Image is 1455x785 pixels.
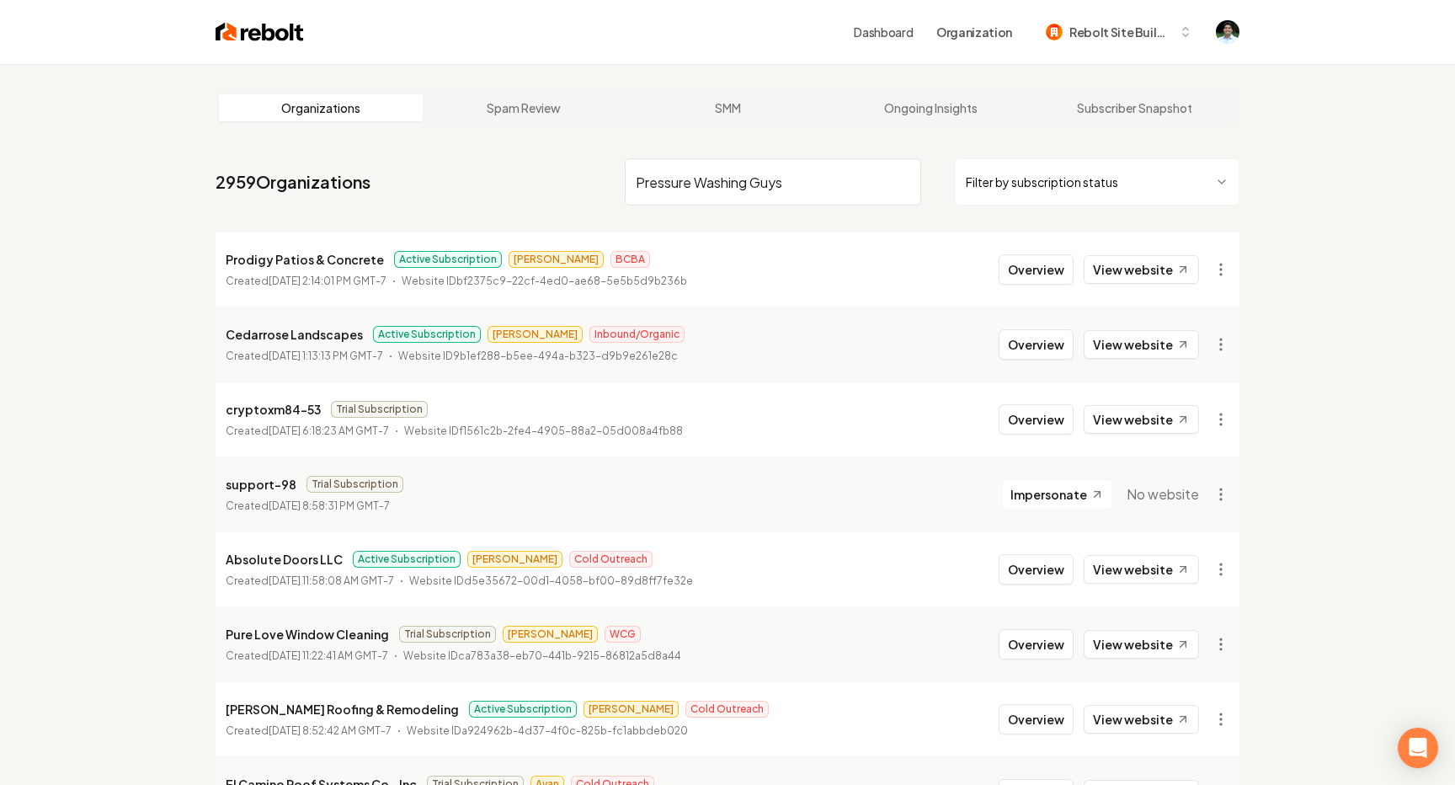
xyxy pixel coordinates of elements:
[626,94,829,121] a: SMM
[1216,20,1239,44] button: Open user button
[423,94,626,121] a: Spam Review
[226,348,383,365] p: Created
[926,17,1022,47] button: Organization
[353,551,461,568] span: Active Subscription
[269,275,386,287] time: [DATE] 2:14:01 PM GMT-7
[1084,405,1199,434] a: View website
[216,170,370,194] a: 2959Organizations
[226,723,392,740] p: Created
[398,348,678,365] p: Website ID 9b1ef288-b5ee-494a-b323-d9b9e261e28c
[306,476,403,493] span: Trial Subscription
[1032,94,1236,121] a: Subscriber Snapshot
[269,499,390,512] time: [DATE] 8:58:31 PM GMT-7
[269,649,388,662] time: [DATE] 11:22:41 AM GMT-7
[403,648,681,665] p: Website ID ca783a38-eb70-441b-9215-86812a5d8a44
[269,350,383,362] time: [DATE] 1:13:13 PM GMT-7
[584,701,679,718] span: [PERSON_NAME]
[999,554,1074,585] button: Overview
[854,24,913,40] a: Dashboard
[999,704,1074,734] button: Overview
[999,629,1074,660] button: Overview
[407,723,688,740] p: Website ID a924962b-4d37-4f0c-825b-fc1abbdeb020
[503,626,598,643] span: [PERSON_NAME]
[226,699,459,719] p: [PERSON_NAME] Roofing & Remodeling
[226,423,389,440] p: Created
[1216,20,1239,44] img: Arwin Rahmatpanah
[226,273,386,290] p: Created
[999,254,1074,285] button: Overview
[1010,486,1087,503] span: Impersonate
[469,701,577,718] span: Active Subscription
[226,648,388,665] p: Created
[1046,24,1063,40] img: Rebolt Site Builder
[1398,728,1438,768] div: Open Intercom Messenger
[589,326,685,343] span: Inbound/Organic
[1001,479,1113,510] button: Impersonate
[269,425,389,437] time: [DATE] 6:18:23 AM GMT-7
[226,549,343,569] p: Absolute Doors LLC
[610,251,650,268] span: BCBA
[509,251,604,268] span: [PERSON_NAME]
[1084,705,1199,734] a: View website
[402,273,687,290] p: Website ID bf2375c9-22cf-4ed0-ae68-5e5b5d9b236b
[685,701,769,718] span: Cold Outreach
[331,401,428,418] span: Trial Subscription
[488,326,583,343] span: [PERSON_NAME]
[399,626,496,643] span: Trial Subscription
[269,724,392,737] time: [DATE] 8:52:42 AM GMT-7
[409,573,693,590] p: Website ID d5e35672-00d1-4058-bf00-89d8ff7fe32e
[1084,255,1199,284] a: View website
[1069,24,1172,41] span: Rebolt Site Builder
[605,626,641,643] span: WCG
[569,551,653,568] span: Cold Outreach
[1084,630,1199,659] a: View website
[226,324,363,344] p: Cedarrose Landscapes
[219,94,423,121] a: Organizations
[226,624,389,644] p: Pure Love Window Cleaning
[1084,330,1199,359] a: View website
[226,573,394,590] p: Created
[467,551,562,568] span: [PERSON_NAME]
[999,329,1074,360] button: Overview
[999,404,1074,435] button: Overview
[394,251,502,268] span: Active Subscription
[269,574,394,587] time: [DATE] 11:58:08 AM GMT-7
[216,20,304,44] img: Rebolt Logo
[829,94,1033,121] a: Ongoing Insights
[373,326,481,343] span: Active Subscription
[226,399,321,419] p: cryptoxm84-53
[1084,555,1199,584] a: View website
[625,158,921,206] input: Search by name or ID
[226,249,384,270] p: Prodigy Patios & Concrete
[404,423,683,440] p: Website ID f1561c2b-2fe4-4905-88a2-05d008a4fb88
[1127,484,1199,505] span: No website
[226,498,390,515] p: Created
[226,474,296,494] p: support-98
